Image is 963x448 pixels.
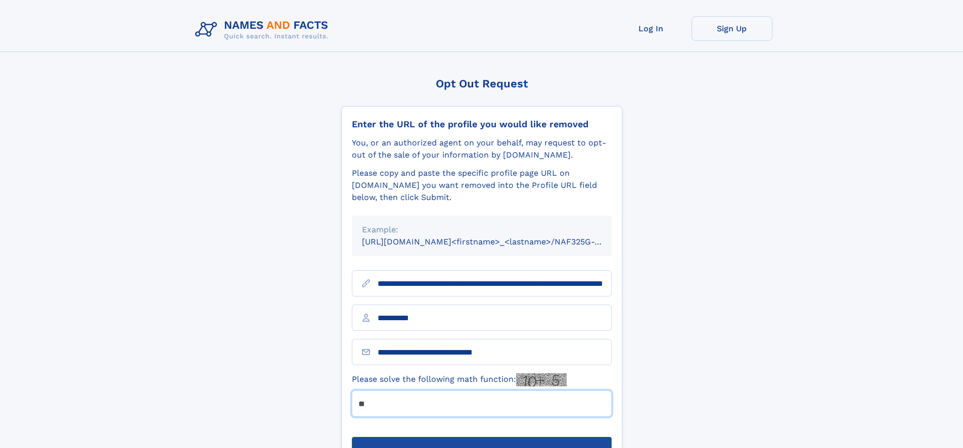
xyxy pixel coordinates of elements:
[352,373,567,386] label: Please solve the following math function:
[352,119,612,130] div: Enter the URL of the profile you would like removed
[692,16,772,41] a: Sign Up
[362,237,631,246] small: [URL][DOMAIN_NAME]<firstname>_<lastname>/NAF325G-xxxxxxxx
[362,224,602,236] div: Example:
[191,16,337,43] img: Logo Names and Facts
[341,77,622,90] div: Opt Out Request
[611,16,692,41] a: Log In
[352,167,612,204] div: Please copy and paste the specific profile page URL on [DOMAIN_NAME] you want removed into the Pr...
[352,137,612,161] div: You, or an authorized agent on your behalf, may request to opt-out of the sale of your informatio...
